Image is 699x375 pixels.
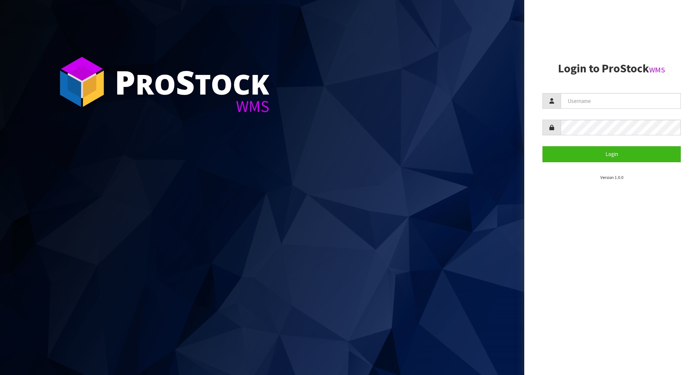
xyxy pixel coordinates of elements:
[600,175,623,180] small: Version 1.0.0
[542,146,681,162] button: Login
[542,62,681,75] h2: Login to ProStock
[115,98,269,115] div: WMS
[561,93,681,109] input: Username
[55,55,109,109] img: ProStock Cube
[115,65,269,98] div: ro tock
[176,60,195,104] span: S
[649,65,665,75] small: WMS
[115,60,135,104] span: P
